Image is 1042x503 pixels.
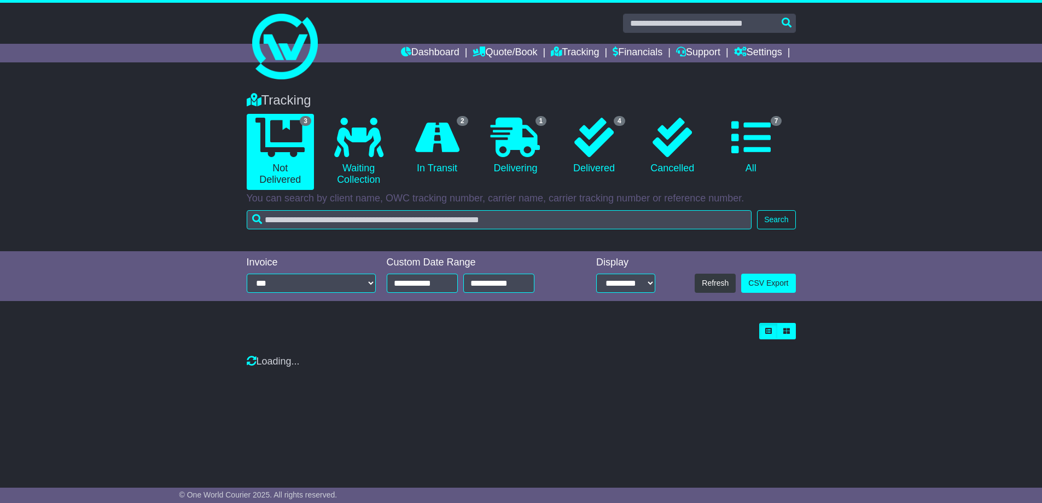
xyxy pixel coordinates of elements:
p: You can search by client name, OWC tracking number, carrier name, carrier tracking number or refe... [247,193,796,205]
a: 1 Delivering [482,114,549,178]
button: Search [757,210,795,229]
div: Loading... [247,356,796,368]
div: Invoice [247,257,376,269]
span: 1 [535,116,547,126]
a: CSV Export [741,274,795,293]
a: Settings [734,44,782,62]
a: Cancelled [639,114,706,178]
a: 3 Not Delivered [247,114,314,190]
a: Waiting Collection [325,114,392,190]
a: Support [676,44,720,62]
div: Tracking [241,92,801,108]
div: Display [596,257,655,269]
a: Tracking [551,44,599,62]
a: 2 In Transit [403,114,470,178]
span: 7 [771,116,782,126]
a: Financials [613,44,662,62]
a: 4 Delivered [560,114,627,178]
div: Custom Date Range [387,257,562,269]
span: 3 [300,116,311,126]
span: 4 [614,116,625,126]
a: Quote/Book [473,44,537,62]
button: Refresh [695,274,736,293]
span: 2 [457,116,468,126]
a: Dashboard [401,44,459,62]
span: © One World Courier 2025. All rights reserved. [179,490,337,499]
a: 7 All [717,114,784,178]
